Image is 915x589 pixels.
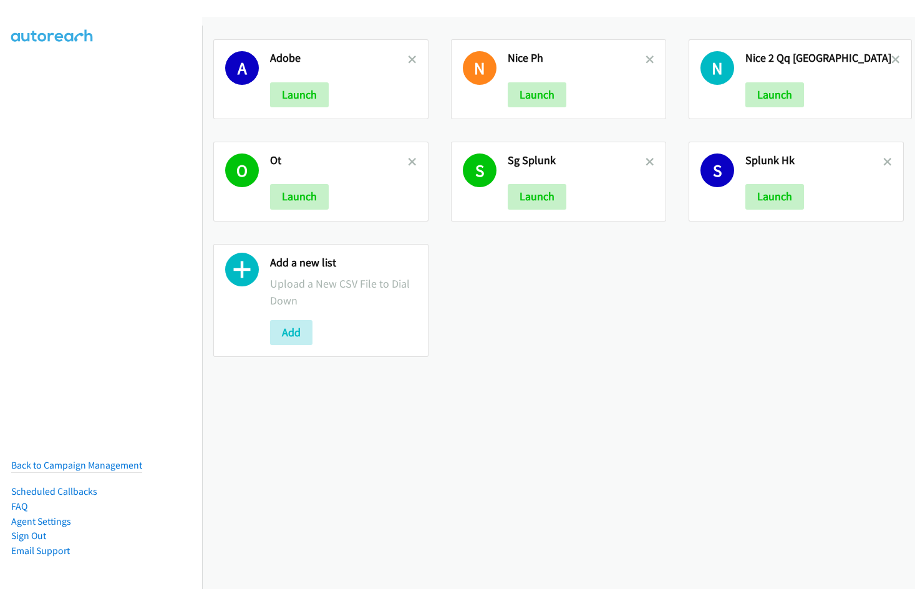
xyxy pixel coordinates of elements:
a: Scheduled Callbacks [11,485,97,497]
h2: Add a new list [270,256,417,270]
h1: S [463,153,496,187]
button: Launch [745,82,804,107]
h2: Ot [270,153,408,168]
button: Add [270,320,312,345]
button: Launch [270,82,329,107]
h2: Splunk Hk [745,153,883,168]
h2: Nice 2 Qq [GEOGRAPHIC_DATA] [745,51,891,66]
button: Launch [745,184,804,209]
a: Back to Campaign Management [11,459,142,471]
a: Sign Out [11,530,46,542]
h2: Sg Splunk [508,153,646,168]
button: Launch [508,82,566,107]
h2: Nice Ph [508,51,646,66]
h1: N [463,51,496,85]
h2: Adobe [270,51,408,66]
p: Upload a New CSV File to Dial Down [270,275,417,309]
a: Email Support [11,545,70,557]
a: FAQ [11,500,27,512]
button: Launch [270,184,329,209]
h1: S [700,153,734,187]
button: Launch [508,184,566,209]
a: Agent Settings [11,515,71,527]
h1: A [225,51,259,85]
h1: O [225,153,259,187]
h1: N [700,51,734,85]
